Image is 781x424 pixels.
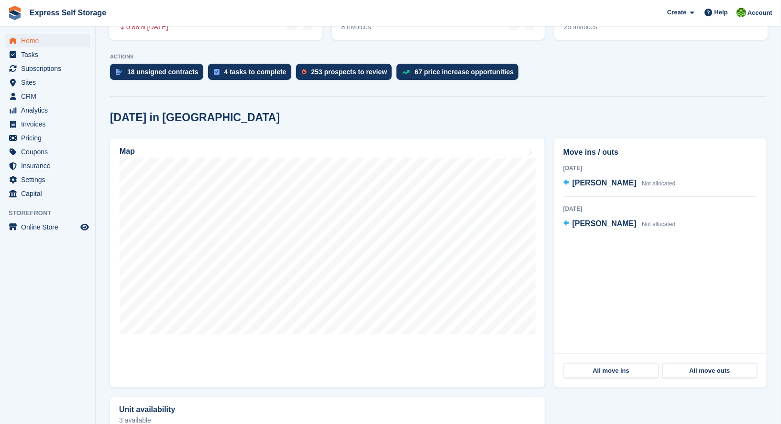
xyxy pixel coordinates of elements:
[402,70,410,74] img: price_increase_opportunities-93ffe204e8149a01c8c9dc8f82e8f89637d9d84a8eef4429ea346261dce0b2c0.svg
[5,159,90,172] a: menu
[119,405,175,414] h2: Unit availability
[110,111,280,124] h2: [DATE] in [GEOGRAPHIC_DATA]
[214,69,220,75] img: task-75834270c22a3079a89374b754ae025e5fb1db73e45f91037f5363f120a921f8.svg
[21,159,78,172] span: Insurance
[119,23,171,31] div: 0.88% [DATE]
[396,64,523,85] a: 67 price increase opportunities
[737,8,746,17] img: Sonia Shah
[564,23,633,31] div: 29 invoices
[5,187,90,200] a: menu
[667,8,686,17] span: Create
[662,363,757,378] a: All move outs
[5,103,90,117] a: menu
[21,34,78,47] span: Home
[311,68,387,76] div: 253 prospects to review
[572,179,637,187] span: [PERSON_NAME]
[26,5,110,21] a: Express Self Storage
[79,221,90,233] a: Preview store
[563,177,676,190] a: [PERSON_NAME] Not allocated
[5,48,90,61] a: menu
[21,103,78,117] span: Analytics
[21,131,78,145] span: Pricing
[563,164,758,172] div: [DATE]
[127,68,198,76] div: 18 unsigned contracts
[21,90,78,103] span: CRM
[120,147,135,156] h2: Map
[5,173,90,186] a: menu
[5,220,90,234] a: menu
[642,180,675,187] span: Not allocated
[21,48,78,61] span: Tasks
[21,117,78,131] span: Invoices
[341,23,413,31] div: 8 invoices
[5,62,90,75] a: menu
[119,417,536,424] p: 3 available
[5,131,90,145] a: menu
[415,68,514,76] div: 67 price increase opportunities
[563,218,676,230] a: [PERSON_NAME] Not allocated
[116,69,122,75] img: contract_signature_icon-13c848040528278c33f63329250d36e43548de30e8caae1d1a13099fd9432cc5.svg
[208,64,296,85] a: 4 tasks to complete
[5,117,90,131] a: menu
[5,90,90,103] a: menu
[110,138,545,388] a: Map
[21,173,78,186] span: Settings
[563,205,758,213] div: [DATE]
[21,62,78,75] span: Subscriptions
[21,187,78,200] span: Capital
[110,64,208,85] a: 18 unsigned contracts
[563,147,758,158] h2: Move ins / outs
[21,76,78,89] span: Sites
[8,6,22,20] img: stora-icon-8386f47178a22dfd0bd8f6a31ec36ba5ce8667c1dd55bd0f319d3a0aa187defe.svg
[302,69,307,75] img: prospect-51fa495bee0391a8d652442698ab0144808aea92771e9ea1ae160a38d050c398.svg
[572,219,637,228] span: [PERSON_NAME]
[5,76,90,89] a: menu
[748,8,772,18] span: Account
[5,34,90,47] a: menu
[564,363,659,378] a: All move ins
[21,145,78,159] span: Coupons
[296,64,397,85] a: 253 prospects to review
[5,145,90,159] a: menu
[9,208,95,218] span: Storefront
[224,68,286,76] div: 4 tasks to complete
[715,8,728,17] span: Help
[642,221,675,228] span: Not allocated
[110,54,767,60] p: ACTIONS
[21,220,78,234] span: Online Store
